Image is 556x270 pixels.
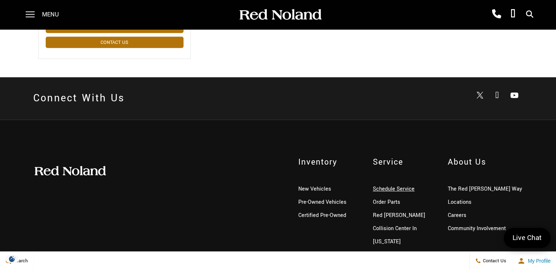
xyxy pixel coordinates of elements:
[448,185,522,193] a: The Red [PERSON_NAME] Way
[448,225,506,232] a: Community Involvement
[33,165,106,176] img: Red Noland Auto Group
[490,88,504,103] a: Open Facebook in a new window
[507,88,522,103] a: Open Youtube-play in a new window
[448,156,523,168] span: About Us
[481,258,506,264] span: Contact Us
[512,252,556,270] button: Open user profile menu
[238,8,322,21] img: Red Noland Auto Group
[509,233,545,243] span: Live Chat
[298,185,331,193] a: New Vehicles
[448,211,466,219] a: Careers
[525,258,551,264] span: My Profile
[4,255,20,263] img: Opt-Out Icon
[373,211,425,259] a: Red [PERSON_NAME] Collision Center In [US_STATE][GEOGRAPHIC_DATA]
[373,185,415,193] a: Schedule Service
[373,156,437,168] span: Service
[448,198,472,206] a: Locations
[4,255,20,263] section: Click to Open Cookie Consent Modal
[46,37,184,48] a: Contact Us
[298,198,346,206] a: Pre-Owned Vehicles
[373,198,400,206] a: Order Parts
[33,88,125,109] h2: Connect With Us
[473,89,487,103] a: Open Twitter in a new window
[298,211,346,219] a: Certified Pre-Owned
[298,156,362,168] span: Inventory
[504,228,551,248] a: Live Chat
